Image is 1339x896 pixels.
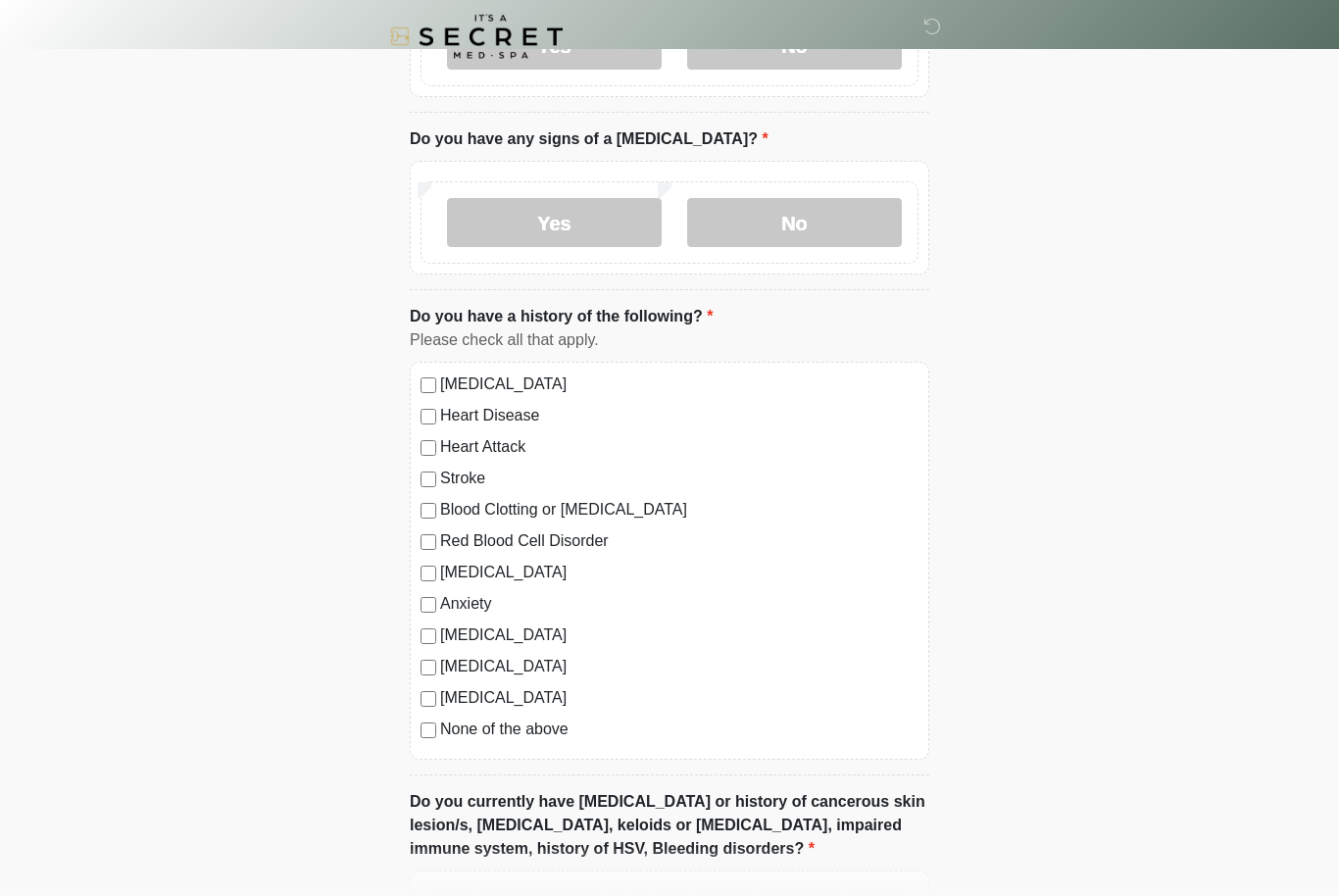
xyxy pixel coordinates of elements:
[421,567,436,582] input: [MEDICAL_DATA]
[421,378,436,394] input: [MEDICAL_DATA]
[410,329,929,353] div: Please check all that apply.
[440,436,918,460] label: Heart Attack
[440,593,918,617] label: Anxiety
[410,306,713,329] label: Do you have a history of the following?
[447,199,662,248] label: Yes
[440,687,918,711] label: [MEDICAL_DATA]
[421,692,436,708] input: [MEDICAL_DATA]
[440,405,918,428] label: Heart Disease
[440,530,918,554] label: Red Blood Cell Disorder
[421,410,436,425] input: Heart Disease
[410,128,769,152] label: Do you have any signs of a [MEDICAL_DATA]?
[440,656,918,679] label: [MEDICAL_DATA]
[440,719,918,742] label: None of the above
[687,199,902,248] label: No
[421,629,436,645] input: [MEDICAL_DATA]
[421,441,436,457] input: Heart Attack
[440,562,918,585] label: [MEDICAL_DATA]
[440,624,918,648] label: [MEDICAL_DATA]
[410,791,929,862] label: Do you currently have [MEDICAL_DATA] or history of cancerous skin lesion/s, [MEDICAL_DATA], keloi...
[421,723,436,739] input: None of the above
[421,598,436,614] input: Anxiety
[440,499,918,523] label: Blood Clotting or [MEDICAL_DATA]
[440,468,918,491] label: Stroke
[421,661,436,676] input: [MEDICAL_DATA]
[421,535,436,551] input: Red Blood Cell Disorder
[440,373,918,397] label: [MEDICAL_DATA]
[421,473,436,488] input: Stroke
[390,15,563,59] img: It's A Secret Med Spa Logo
[421,504,436,520] input: Blood Clotting or [MEDICAL_DATA]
